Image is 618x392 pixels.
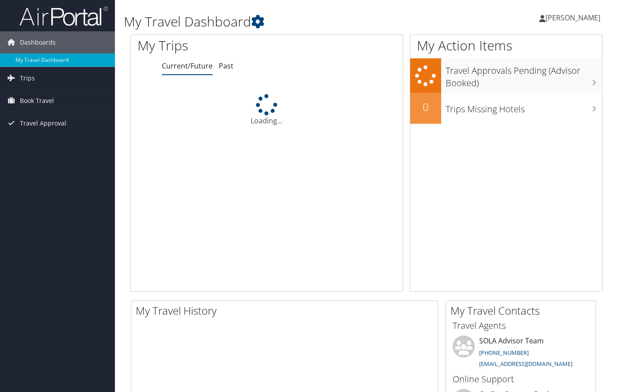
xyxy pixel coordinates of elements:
[19,6,108,27] img: airportal-logo.png
[20,31,56,53] span: Dashboards
[539,4,609,31] a: [PERSON_NAME]
[450,303,595,318] h2: My Travel Contacts
[446,99,602,115] h3: Trips Missing Hotels
[131,94,403,126] div: Loading...
[479,360,572,368] a: [EMAIL_ADDRESS][DOMAIN_NAME]
[446,60,602,89] h3: Travel Approvals Pending (Advisor Booked)
[410,93,602,124] a: 0Trips Missing Hotels
[479,349,529,357] a: [PHONE_NUMBER]
[410,36,602,55] h1: My Action Items
[453,373,589,385] h3: Online Support
[124,12,447,31] h1: My Travel Dashboard
[546,13,600,23] span: [PERSON_NAME]
[162,61,213,71] a: Current/Future
[453,320,589,332] h3: Travel Agents
[448,335,593,372] li: SOLA Advisor Team
[410,99,441,114] h2: 0
[20,112,66,134] span: Travel Approval
[410,58,602,92] a: Travel Approvals Pending (Advisor Booked)
[136,303,438,318] h2: My Travel History
[20,67,35,89] span: Trips
[219,61,233,71] a: Past
[137,36,283,55] h1: My Trips
[20,90,54,112] span: Book Travel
